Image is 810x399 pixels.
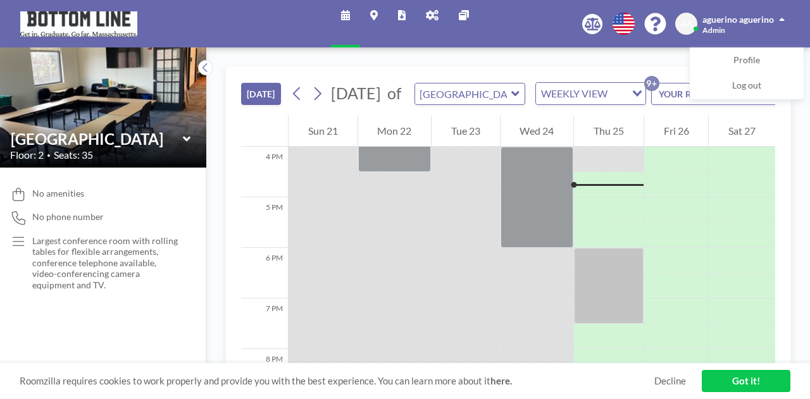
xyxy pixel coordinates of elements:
[20,375,654,387] span: Roomzilla requires cookies to work properly and provide you with the best experience. You can lea...
[709,115,775,147] div: Sat 27
[651,83,778,105] button: YOUR RESERVATIONS9+
[536,83,645,104] div: Search for option
[732,80,761,92] span: Log out
[10,149,44,161] span: Floor: 2
[241,147,288,197] div: 4 PM
[501,115,574,147] div: Wed 24
[47,151,51,159] span: •
[574,115,644,147] div: Thu 25
[644,115,709,147] div: Fri 26
[733,54,760,67] span: Profile
[387,83,401,103] span: of
[32,188,84,199] span: No amenities
[241,83,281,105] button: [DATE]
[331,83,381,102] span: [DATE]
[680,18,693,30] span: AA
[241,298,288,349] div: 7 PM
[490,375,512,386] a: here.
[690,73,803,99] a: Log out
[702,25,725,35] span: Admin
[654,375,686,387] a: Decline
[644,76,659,91] p: 9+
[11,130,183,148] input: Mission Hill
[32,235,181,291] p: Largest conference room with rolling tables for flexible arrangements, conference telephone avail...
[611,85,625,102] input: Search for option
[415,83,512,104] input: Mission Hill
[690,48,803,73] a: Profile
[432,115,500,147] div: Tue 23
[241,197,288,248] div: 5 PM
[702,370,790,392] a: Got it!
[54,149,93,161] span: Seats: 35
[20,11,137,37] img: organization-logo
[241,248,288,298] div: 6 PM
[539,85,610,102] span: WEEKLY VIEW
[32,211,104,223] span: No phone number
[702,14,774,25] span: aguerino aguerino
[358,115,432,147] div: Mon 22
[289,115,358,147] div: Sun 21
